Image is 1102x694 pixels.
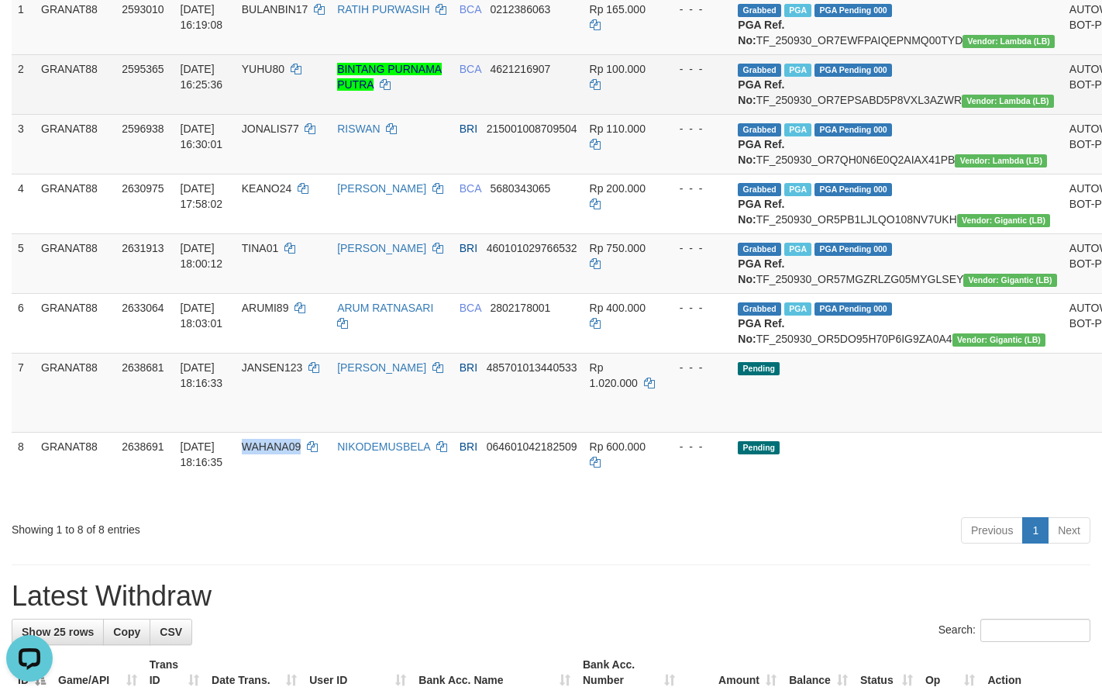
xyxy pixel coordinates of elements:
a: Copy [103,619,150,645]
b: PGA Ref. No: [738,19,784,47]
span: BCA [460,182,481,195]
a: [PERSON_NAME] [337,182,426,195]
a: BINTANG PURNAMA PUTRA [337,63,442,91]
span: 2593010 [122,3,164,16]
span: Rp 100.000 [590,63,646,75]
td: GRANAT88 [35,353,115,432]
div: - - - [667,2,726,17]
span: PGA Pending [814,183,892,196]
span: BRI [460,361,477,374]
td: GRANAT88 [35,54,115,114]
div: - - - [667,121,726,136]
td: 5 [12,233,35,293]
span: Rp 110.000 [590,123,646,135]
span: Copy 4621216907 to clipboard [490,63,550,75]
td: TF_250930_OR7QH0N6E0Q2AIAX41PB [732,114,1063,174]
td: 4 [12,174,35,233]
span: Marked by bgndany [784,243,811,256]
label: Search: [938,619,1090,642]
span: Vendor URL: https://dashboard.q2checkout.com/secure [963,274,1057,287]
span: Copy 485701013440533 to clipboard [487,361,577,374]
span: Rp 200.000 [590,182,646,195]
div: - - - [667,300,726,316]
span: Vendor URL: https://dashboard.q2checkout.com/secure [952,333,1046,347]
span: BCA [460,302,481,314]
a: RISWAN [337,123,380,135]
span: PGA Pending [814,4,892,17]
span: BRI [460,440,477,453]
span: JONALIS77 [242,123,299,135]
span: Copy 5680343065 to clipboard [490,182,550,195]
span: Marked by bgndany [784,4,811,17]
span: Marked by bgndany [784,64,811,77]
span: TINA01 [242,242,278,254]
span: BCA [460,3,481,16]
div: - - - [667,360,726,375]
td: 8 [12,432,35,511]
span: WAHANA09 [242,440,301,453]
span: Vendor URL: https://dashboard.q2checkout.com/secure [957,214,1051,227]
td: 6 [12,293,35,353]
span: [DATE] 18:16:33 [181,361,223,389]
span: Pending [738,441,780,454]
span: Show 25 rows [22,626,94,638]
b: PGA Ref. No: [738,257,784,285]
span: Grabbed [738,302,781,316]
a: [PERSON_NAME] [337,242,426,254]
a: Previous [961,517,1023,544]
span: BULANBIN17 [242,3,308,16]
span: 2633064 [122,302,164,314]
span: [DATE] 16:25:36 [181,63,223,91]
b: PGA Ref. No: [738,78,784,106]
td: GRANAT88 [35,233,115,293]
div: - - - [667,439,726,454]
span: KEANO24 [242,182,292,195]
span: BRI [460,242,477,254]
div: - - - [667,61,726,77]
span: Rp 1.020.000 [590,361,638,389]
td: GRANAT88 [35,174,115,233]
span: Rp 750.000 [590,242,646,254]
a: RATIH PURWASIH [337,3,430,16]
span: Copy [113,626,140,638]
span: Rp 600.000 [590,440,646,453]
span: CSV [160,626,182,638]
div: - - - [667,240,726,256]
td: TF_250930_OR57MGZRLZG05MYGLSEY [732,233,1063,293]
td: 7 [12,353,35,432]
span: Rp 400.000 [590,302,646,314]
span: BRI [460,123,477,135]
a: CSV [150,619,192,645]
span: BCA [460,63,481,75]
b: PGA Ref. No: [738,198,784,226]
span: ARUMI89 [242,302,289,314]
span: YUHU80 [242,63,284,75]
span: PGA Pending [814,64,892,77]
div: Showing 1 to 8 of 8 entries [12,516,448,537]
b: PGA Ref. No: [738,317,784,345]
span: Marked by bgndany [784,123,811,136]
b: PGA Ref. No: [738,138,784,166]
a: 1 [1022,517,1049,544]
a: ARUM RATNASARI [337,302,433,314]
button: Open LiveChat chat widget [6,6,53,53]
input: Search: [980,619,1090,642]
span: Vendor URL: https://dashboard.q2checkout.com/secure [963,35,1055,48]
div: - - - [667,181,726,196]
span: [DATE] 18:16:35 [181,440,223,468]
span: [DATE] 16:30:01 [181,123,223,150]
span: Copy 215001008709504 to clipboard [487,123,577,135]
span: 2595365 [122,63,164,75]
span: PGA Pending [814,243,892,256]
a: [PERSON_NAME] [337,361,426,374]
span: [DATE] 17:58:02 [181,182,223,210]
span: Copy 460101029766532 to clipboard [487,242,577,254]
span: Marked by bgndany [784,183,811,196]
a: Show 25 rows [12,619,104,645]
span: Rp 165.000 [590,3,646,16]
span: [DATE] 16:19:08 [181,3,223,31]
span: 2638681 [122,361,164,374]
span: JANSEN123 [242,361,303,374]
span: 2630975 [122,182,164,195]
span: Grabbed [738,64,781,77]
